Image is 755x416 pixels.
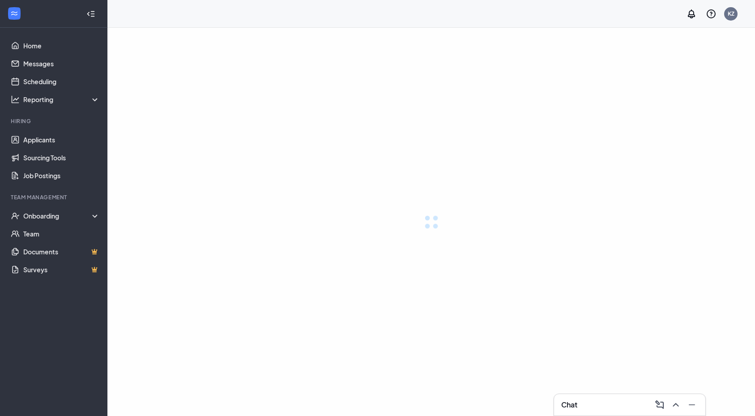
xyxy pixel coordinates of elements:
[686,9,697,19] svg: Notifications
[23,261,100,279] a: SurveysCrown
[687,399,697,410] svg: Minimize
[684,398,698,412] button: Minimize
[652,398,666,412] button: ComposeMessage
[23,73,100,90] a: Scheduling
[706,9,717,19] svg: QuestionInfo
[728,10,734,17] div: KZ
[11,117,98,125] div: Hiring
[23,149,100,167] a: Sourcing Tools
[23,37,100,55] a: Home
[23,243,100,261] a: DocumentsCrown
[11,193,98,201] div: Team Management
[23,167,100,184] a: Job Postings
[23,131,100,149] a: Applicants
[561,400,577,410] h3: Chat
[23,211,100,220] div: Onboarding
[86,9,95,18] svg: Collapse
[11,95,20,104] svg: Analysis
[670,399,681,410] svg: ChevronUp
[654,399,665,410] svg: ComposeMessage
[11,211,20,220] svg: UserCheck
[23,55,100,73] a: Messages
[10,9,19,18] svg: WorkstreamLogo
[668,398,682,412] button: ChevronUp
[23,225,100,243] a: Team
[23,95,100,104] div: Reporting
